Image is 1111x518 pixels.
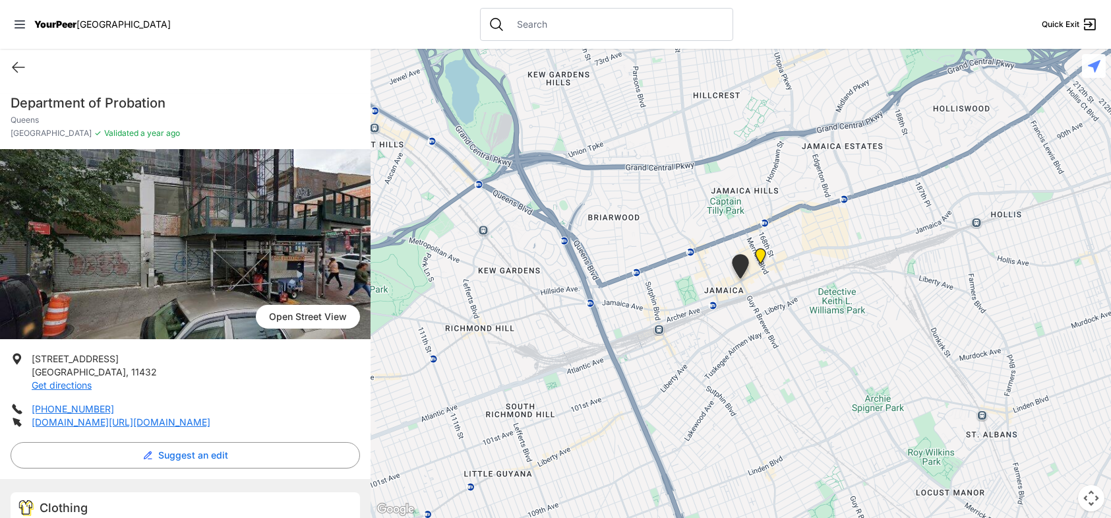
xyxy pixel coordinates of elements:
[724,249,757,289] div: Queens
[32,379,92,391] a: Get directions
[256,305,360,329] span: Open Street View
[32,403,114,414] a: [PHONE_NUMBER]
[1042,16,1098,32] a: Quick Exit
[34,20,171,28] a: YourPeer[GEOGRAPHIC_DATA]
[1078,485,1104,511] button: Map camera controls
[32,353,119,364] span: [STREET_ADDRESS]
[158,449,228,462] span: Suggest an edit
[11,94,360,112] h1: Department of Probation
[11,442,360,469] button: Suggest an edit
[131,366,157,377] span: 11432
[32,366,126,377] span: [GEOGRAPHIC_DATA]
[94,128,102,139] span: ✓
[76,18,171,30] span: [GEOGRAPHIC_DATA]
[126,366,129,377] span: ,
[11,128,92,139] span: [GEOGRAPHIC_DATA]
[1042,19,1079,30] span: Quick Exit
[510,18,725,31] input: Search
[32,416,210,428] a: [DOMAIN_NAME][URL][DOMAIN_NAME]
[374,501,417,518] img: Google
[747,243,774,275] div: Jamaica DYCD Youth Drop-in Center - Safe Space (grey door between Tabernacle of Prayer and Hot Po...
[11,115,360,125] p: Queens
[138,128,180,138] span: a year ago
[40,501,88,515] span: Clothing
[104,128,138,138] span: Validated
[34,18,76,30] span: YourPeer
[374,501,417,518] a: Open this area in Google Maps (opens a new window)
